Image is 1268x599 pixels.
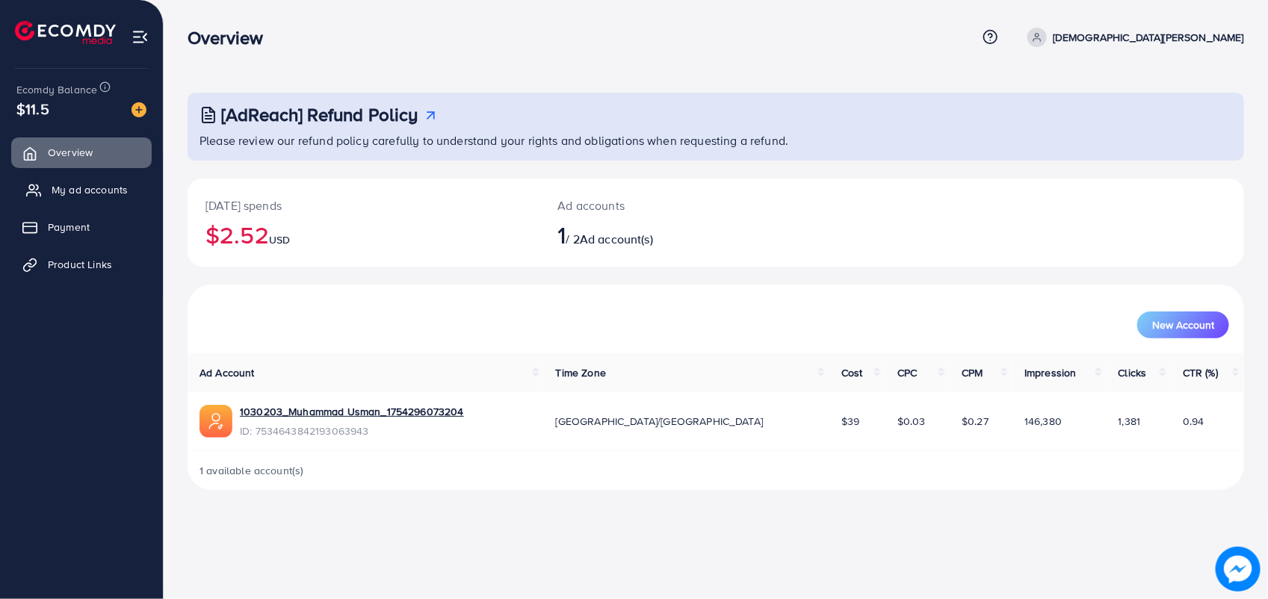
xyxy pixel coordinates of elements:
img: menu [132,28,149,46]
span: CPC [897,365,917,380]
p: Please review our refund policy carefully to understand your rights and obligations when requesti... [200,131,1235,149]
span: Payment [48,220,90,235]
span: 0.94 [1183,414,1204,429]
span: Ad account(s) [580,231,653,247]
span: CTR (%) [1183,365,1218,380]
span: Time Zone [556,365,606,380]
span: CPM [962,365,983,380]
h3: Overview [188,27,275,49]
a: [DEMOGRAPHIC_DATA][PERSON_NAME] [1021,28,1244,47]
span: Ad Account [200,365,255,380]
span: Product Links [48,257,112,272]
span: 146,380 [1024,414,1062,429]
span: Cost [841,365,863,380]
img: logo [15,21,116,44]
span: $11.5 [16,98,49,120]
span: 1 available account(s) [200,463,304,478]
span: Clicks [1119,365,1147,380]
span: $0.03 [897,414,926,429]
img: image [1216,547,1261,592]
span: 1 [557,217,566,252]
p: Ad accounts [557,196,786,214]
h2: $2.52 [205,220,522,249]
img: ic-ads-acc.e4c84228.svg [200,405,232,438]
a: Payment [11,212,152,242]
span: New Account [1152,320,1214,330]
span: Overview [48,145,93,160]
h3: [AdReach] Refund Policy [221,104,418,125]
span: 1,381 [1119,414,1141,429]
span: $0.27 [962,414,989,429]
a: My ad accounts [11,175,152,205]
span: ID: 7534643842193063943 [240,423,464,438]
button: New Account [1137,311,1229,338]
span: [GEOGRAPHIC_DATA]/[GEOGRAPHIC_DATA] [556,414,764,429]
a: 1030203_Muhammad Usman_1754296073204 [240,404,464,419]
span: Ecomdy Balance [16,82,97,97]
span: Impression [1024,365,1077,380]
a: Overview [11,137,152,167]
img: image [132,102,146,117]
p: [DEMOGRAPHIC_DATA][PERSON_NAME] [1053,28,1244,46]
p: [DATE] spends [205,196,522,214]
span: USD [269,232,290,247]
a: Product Links [11,249,152,279]
span: $39 [841,414,859,429]
h2: / 2 [557,220,786,249]
span: My ad accounts [52,182,128,197]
